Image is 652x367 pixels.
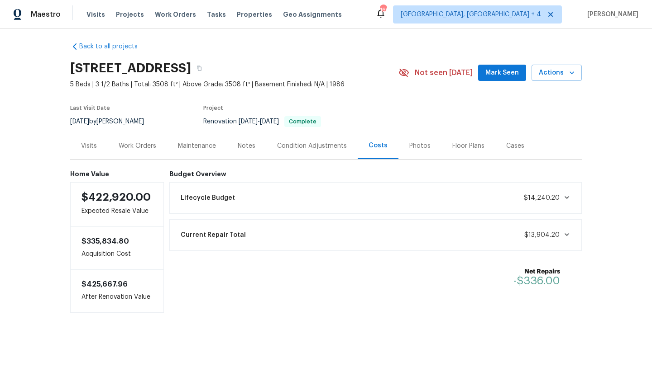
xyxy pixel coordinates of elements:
span: [DATE] [260,118,279,125]
span: [DATE] [70,118,89,125]
span: Mark Seen [485,67,519,79]
span: Work Orders [155,10,196,19]
span: Complete [285,119,320,124]
span: Project [203,105,223,111]
div: Visits [81,141,97,151]
div: 160 [380,5,386,14]
span: Geo Assignments [283,10,342,19]
span: Projects [116,10,144,19]
span: -$336.00 [513,275,560,286]
div: After Renovation Value [70,269,164,313]
div: Condition Adjustments [277,141,347,151]
h6: Budget Overview [169,170,582,178]
span: Not seen [DATE] [415,68,473,77]
span: Current Repair Total [181,231,246,240]
div: Work Orders [119,141,156,151]
span: $422,920.00 [81,192,151,202]
span: 5 Beds | 3 1/2 Baths | Total: 3508 ft² | Above Grade: 3508 ft² | Basement Finished: N/A | 1986 [70,80,398,89]
div: Costs [369,141,388,150]
button: Mark Seen [478,65,526,81]
span: Tasks [207,11,226,18]
span: Last Visit Date [70,105,110,111]
button: Copy Address [191,60,207,76]
a: Back to all projects [70,42,157,51]
span: $425,667.96 [81,281,128,288]
span: [PERSON_NAME] [584,10,638,19]
b: Net Repairs [513,267,560,276]
span: Properties [237,10,272,19]
span: Visits [86,10,105,19]
button: Actions [532,65,582,81]
span: $335,834.80 [81,238,129,245]
span: Actions [539,67,575,79]
span: $14,240.20 [524,195,560,201]
span: $13,904.20 [524,232,560,238]
span: Maestro [31,10,61,19]
div: Notes [238,141,255,151]
div: Photos [409,141,431,151]
div: Expected Resale Value [70,182,164,227]
span: Lifecycle Budget [181,193,235,202]
span: - [239,118,279,125]
span: [DATE] [239,118,258,125]
h6: Home Value [70,170,164,178]
div: by [PERSON_NAME] [70,116,155,127]
div: Acquisition Cost [70,227,164,269]
div: Floor Plans [452,141,484,151]
h2: [STREET_ADDRESS] [70,64,191,73]
div: Cases [506,141,524,151]
div: Maintenance [178,141,216,151]
span: [GEOGRAPHIC_DATA], [GEOGRAPHIC_DATA] + 4 [401,10,541,19]
span: Renovation [203,118,321,125]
